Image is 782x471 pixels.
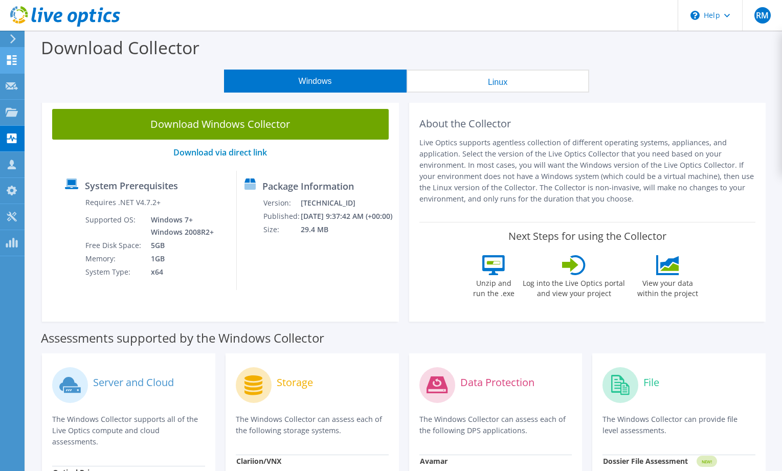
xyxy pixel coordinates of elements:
[143,239,216,252] td: 5GB
[263,210,301,223] td: Published:
[754,7,771,24] span: RM
[236,456,281,466] strong: Clariion/VNX
[143,265,216,279] td: x64
[173,147,267,158] a: Download via direct link
[470,275,517,299] label: Unzip and run the .exe
[85,252,143,265] td: Memory:
[631,275,704,299] label: View your data within the project
[602,414,755,436] p: The Windows Collector can provide file level assessments.
[300,210,394,223] td: [DATE] 9:37:42 AM (+00:00)
[143,213,216,239] td: Windows 7+ Windows 2008R2+
[407,70,589,93] button: Linux
[85,213,143,239] td: Supported OS:
[236,414,389,436] p: The Windows Collector can assess each of the following storage systems.
[41,333,324,343] label: Assessments supported by the Windows Collector
[702,459,712,464] tspan: NEW!
[300,196,394,210] td: [TECHNICAL_ID]
[52,414,205,447] p: The Windows Collector supports all of the Live Optics compute and cloud assessments.
[85,265,143,279] td: System Type:
[277,377,313,388] label: Storage
[224,70,407,93] button: Windows
[690,11,700,20] svg: \n
[300,223,394,236] td: 29.4 MB
[93,377,174,388] label: Server and Cloud
[85,239,143,252] td: Free Disk Space:
[41,36,199,59] label: Download Collector
[419,414,572,436] p: The Windows Collector can assess each of the following DPS applications.
[643,377,659,388] label: File
[508,230,666,242] label: Next Steps for using the Collector
[603,456,688,466] strong: Dossier File Assessment
[420,456,448,466] strong: Avamar
[263,196,301,210] td: Version:
[143,252,216,265] td: 1GB
[52,109,389,140] a: Download Windows Collector
[460,377,534,388] label: Data Protection
[419,137,756,205] p: Live Optics supports agentless collection of different operating systems, appliances, and applica...
[85,181,178,191] label: System Prerequisites
[263,223,301,236] td: Size:
[85,197,161,208] label: Requires .NET V4.7.2+
[522,275,625,299] label: Log into the Live Optics portal and view your project
[262,181,354,191] label: Package Information
[419,118,756,130] h2: About the Collector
